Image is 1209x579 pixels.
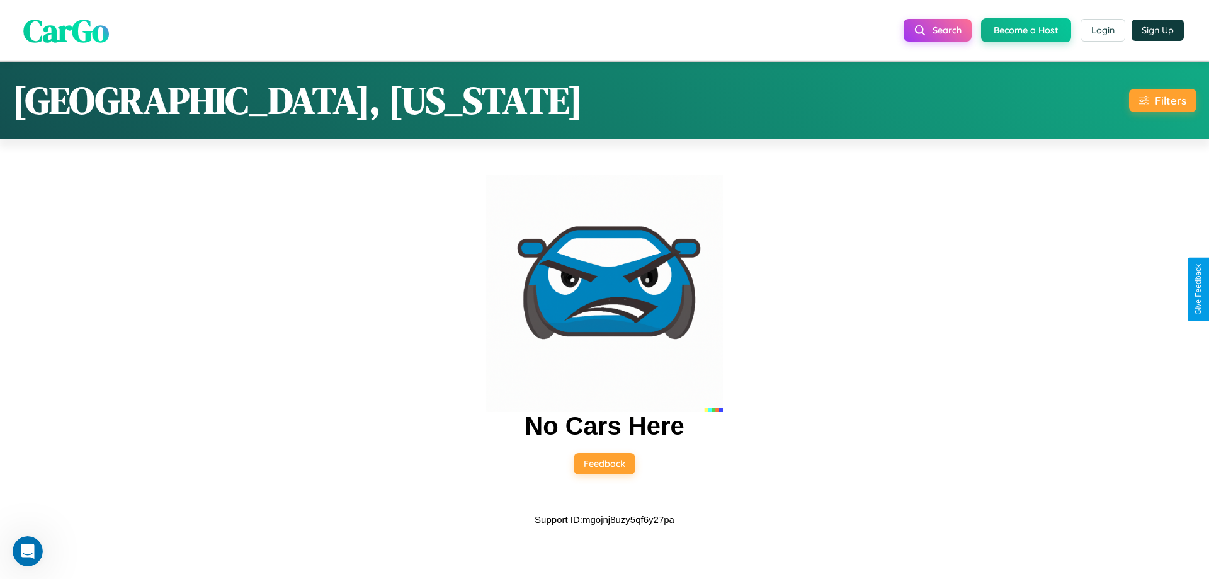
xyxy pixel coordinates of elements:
div: Give Feedback [1194,264,1203,315]
button: Feedback [574,453,635,474]
p: Support ID: mgojnj8uzy5qf6y27pa [535,511,674,528]
h2: No Cars Here [525,412,684,440]
button: Become a Host [981,18,1071,42]
button: Sign Up [1132,20,1184,41]
img: car [486,175,723,412]
span: Search [933,25,962,36]
iframe: Intercom live chat [13,536,43,566]
button: Search [904,19,972,42]
button: Login [1081,19,1125,42]
div: Filters [1155,94,1186,107]
span: CarGo [23,8,109,52]
h1: [GEOGRAPHIC_DATA], [US_STATE] [13,74,582,126]
button: Filters [1129,89,1196,112]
